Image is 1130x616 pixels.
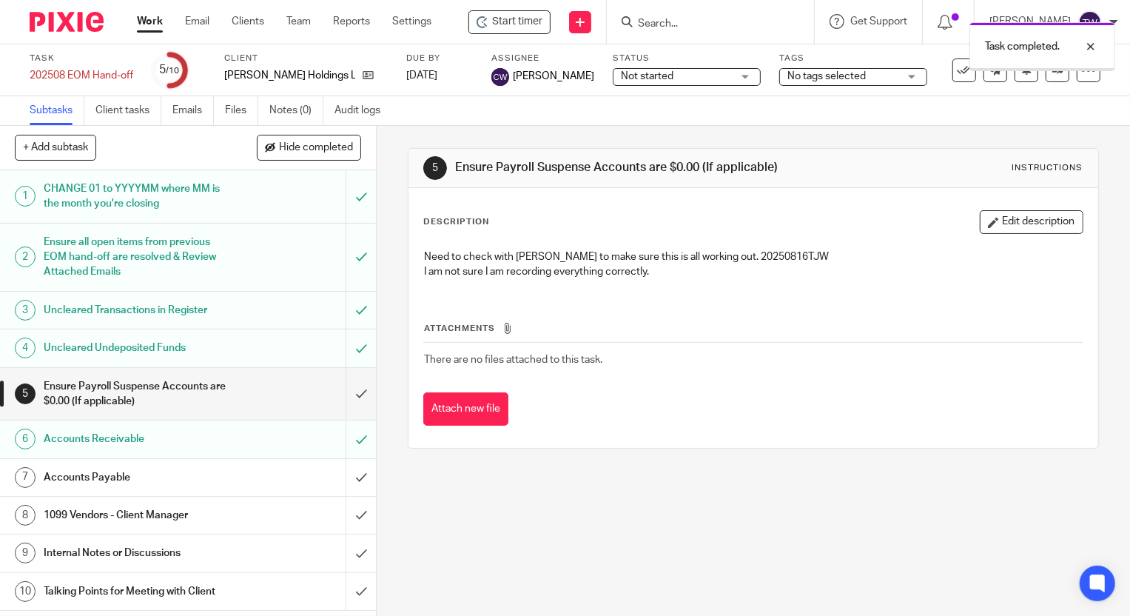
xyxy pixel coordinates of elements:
[15,467,36,488] div: 7
[44,375,235,413] h1: Ensure Payroll Suspense Accounts are $0.00 (If applicable)
[424,250,1082,264] p: Need to check with [PERSON_NAME] to make sure this is all working out. 20250816TJW
[492,14,542,30] span: Start timer
[44,504,235,526] h1: 1099 Vendors - Client Manager
[44,178,235,215] h1: CHANGE 01 to YYYYMM where MM is the month you're closing
[44,299,235,321] h1: Uncleared Transactions in Register
[30,12,104,32] img: Pixie
[1078,10,1102,34] img: svg%3E
[333,14,370,29] a: Reports
[15,543,36,563] div: 9
[172,96,214,125] a: Emails
[15,384,36,404] div: 5
[15,247,36,267] div: 2
[787,71,866,81] span: No tags selected
[224,68,355,83] p: [PERSON_NAME] Holdings LLC
[15,300,36,321] div: 3
[455,160,785,175] h1: Ensure Payroll Suspense Accounts are $0.00 (If applicable)
[468,10,551,34] div: Weaver Holdings LLC - 202508 EOM Hand-off
[44,428,235,450] h1: Accounts Receivable
[30,68,133,83] div: 202508 EOM Hand-off
[15,581,36,602] div: 10
[513,69,594,84] span: [PERSON_NAME]
[406,70,437,81] span: [DATE]
[224,53,388,64] label: Client
[621,71,673,81] span: Not started
[392,14,431,29] a: Settings
[232,14,264,29] a: Clients
[15,429,36,449] div: 6
[491,53,594,64] label: Assignee
[15,338,36,358] div: 4
[160,61,180,78] div: 5
[1012,162,1083,174] div: Instructions
[980,210,1083,234] button: Edit description
[225,96,258,125] a: Files
[279,142,353,154] span: Hide completed
[985,39,1060,54] p: Task completed.
[15,505,36,526] div: 8
[423,392,508,426] button: Attach new file
[257,135,361,160] button: Hide completed
[30,53,133,64] label: Task
[424,324,495,332] span: Attachments
[424,355,602,365] span: There are no files attached to this task.
[95,96,161,125] a: Client tasks
[167,67,180,75] small: /10
[406,53,473,64] label: Due by
[44,542,235,564] h1: Internal Notes or Discussions
[137,14,163,29] a: Work
[44,466,235,489] h1: Accounts Payable
[491,68,509,86] img: svg%3E
[424,264,1082,279] p: I am not sure I am recording everything correctly.
[423,156,447,180] div: 5
[30,96,84,125] a: Subtasks
[44,337,235,359] h1: Uncleared Undeposited Funds
[269,96,323,125] a: Notes (0)
[423,216,489,228] p: Description
[44,580,235,603] h1: Talking Points for Meeting with Client
[334,96,391,125] a: Audit logs
[44,231,235,284] h1: Ensure all open items from previous EOM hand-off are resolved & Review Attached Emails
[15,186,36,207] div: 1
[185,14,209,29] a: Email
[15,135,96,160] button: + Add subtask
[286,14,311,29] a: Team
